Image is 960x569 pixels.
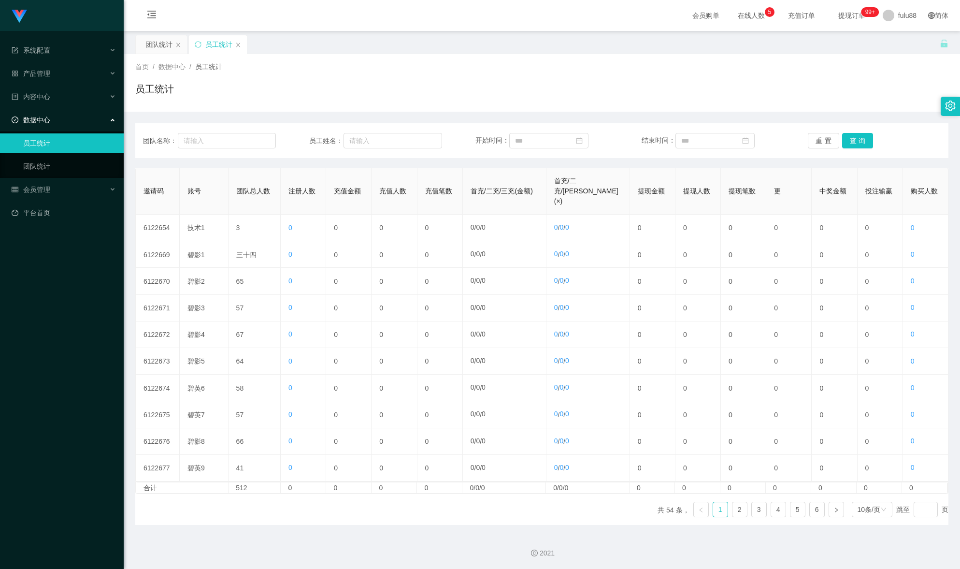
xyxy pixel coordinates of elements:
font: / [474,250,476,258]
font: 57 [236,304,244,312]
font: 0 [471,357,474,365]
font: 6122654 [143,224,170,232]
font: 0 [554,250,558,258]
i: 图标： 关闭 [235,42,241,48]
font: 0 [638,277,642,285]
font: 0 [865,224,869,232]
font: 0 [865,411,869,419]
font: 会员购单 [692,12,719,19]
font: / [480,357,482,365]
font: / [563,357,565,365]
font: 提现笔数 [729,187,756,195]
font: 0 [774,411,778,419]
i: 图标： 左 [698,507,704,513]
font: 0 [565,223,569,231]
font: 0 [482,357,486,365]
font: / [563,277,565,285]
font: / [480,224,482,232]
font: 员工统计 [195,63,222,71]
font: 0 [565,383,569,391]
font: 0 [774,331,778,338]
font: 0 [819,411,823,419]
font: 0 [425,438,429,445]
font: / [563,384,565,392]
font: 充值订单 [788,12,815,19]
font: 58 [236,384,244,392]
li: 2 [732,502,747,517]
font: 首充/二充/[PERSON_NAME](×) [554,177,618,205]
font: 充值人数 [379,187,406,195]
font: 0 [288,437,292,445]
font: 首页 [135,63,149,71]
font: 0 [288,304,292,311]
font: 碧影1 [187,250,205,258]
font: / [189,63,191,71]
font: 邀请码 [143,187,164,195]
font: 0 [471,250,474,258]
font: / [474,224,476,232]
sup: 267 [861,7,879,17]
font: 账号 [187,187,201,195]
font: 0 [774,357,778,365]
font: 0 [774,304,778,312]
li: 4 [771,502,786,517]
font: 0 [425,357,429,365]
font: 0 [476,437,480,445]
font: 0 [379,411,383,419]
font: 员工统计 [135,84,174,94]
font: 0 [638,438,642,445]
font: 0 [379,277,383,285]
font: / [480,384,482,392]
font: 技术1 [187,224,205,232]
font: 0 [819,224,823,232]
i: 图标: 全球 [928,12,935,19]
font: / [558,438,560,445]
font: 0 [288,277,292,285]
font: 0 [729,438,732,445]
font: / [558,411,560,419]
font: 0 [334,438,338,445]
font: 0 [819,250,823,258]
font: 提现金额 [638,187,665,195]
li: 5 [790,502,805,517]
font: 0 [554,383,558,391]
font: 0 [865,384,869,392]
font: 0 [471,304,474,311]
sup: 5 [765,7,774,17]
font: 0 [729,384,732,392]
font: / [480,250,482,258]
font: 充值金额 [334,187,361,195]
div: 10条/页 [858,502,880,517]
font: 碧英7 [187,411,205,419]
font: 0 [554,304,558,311]
font: 0 [554,223,558,231]
font: 0 [911,330,915,338]
font: 3 [757,506,761,513]
font: 0 [334,357,338,365]
font: 0 [911,357,915,365]
font: 简体 [935,12,948,19]
font: 0 [482,410,486,418]
font: 0 [638,411,642,419]
font: 5 [768,9,772,15]
font: / [558,304,560,312]
font: / [563,224,565,232]
font: 65 [236,277,244,285]
font: 0 [476,383,480,391]
a: 员工统计 [23,133,116,153]
a: 图标：仪表板平台首页 [12,203,116,222]
font: 0 [471,383,474,391]
font: / [480,304,482,312]
font: 系统配置 [23,46,50,54]
font: 0 [559,383,563,391]
font: 产品管理 [23,70,50,77]
font: 0 [482,304,486,311]
font: 3 [236,224,240,232]
font: 团队总人数 [236,187,270,195]
font: 0 [554,277,558,284]
font: 0 [638,250,642,258]
font: 0 [911,224,915,232]
font: / [474,384,476,392]
font: 0 [425,331,429,338]
font: 0 [554,330,558,338]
